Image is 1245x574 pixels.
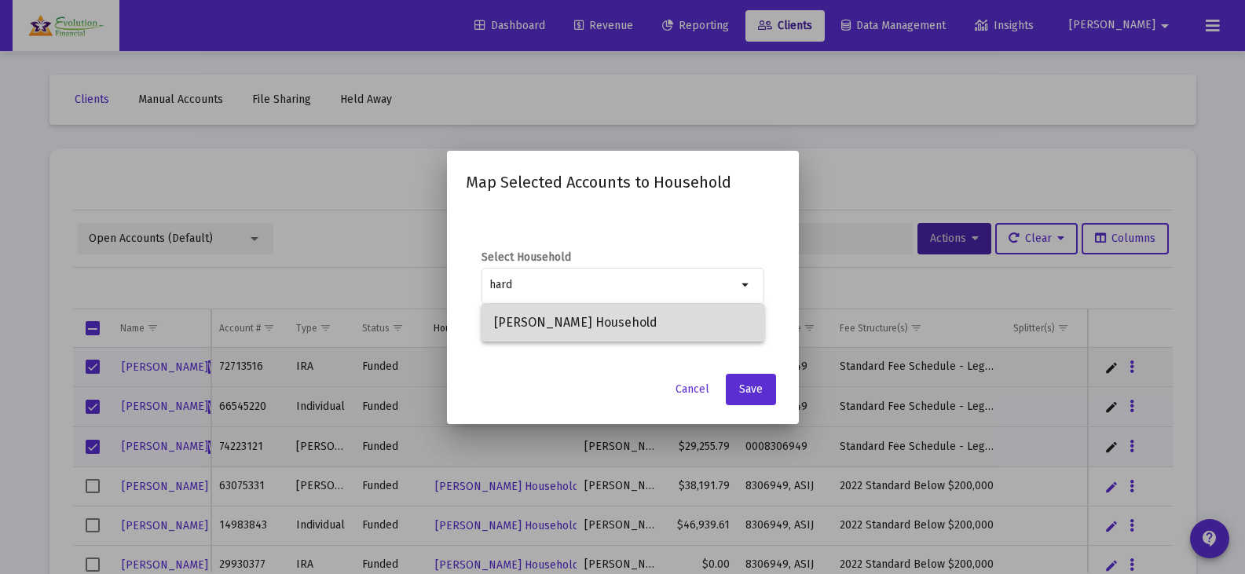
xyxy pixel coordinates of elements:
button: Cancel [663,374,722,405]
mat-icon: arrow_drop_down [737,276,756,294]
input: Search or select a household [489,279,737,291]
span: [PERSON_NAME] Household [494,304,752,342]
span: Cancel [676,382,709,396]
span: Save [739,382,763,396]
label: Select Household [482,250,764,265]
h2: Map Selected Accounts to Household [466,170,780,195]
button: Save [726,374,776,405]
